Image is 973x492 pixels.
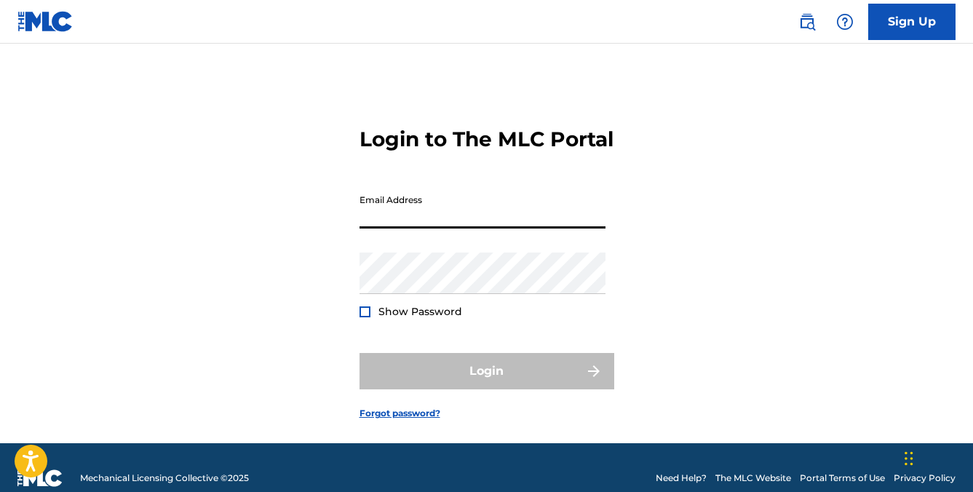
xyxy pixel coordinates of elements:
span: Show Password [378,305,462,318]
a: Need Help? [656,472,707,485]
a: The MLC Website [715,472,791,485]
span: Mechanical Licensing Collective © 2025 [80,472,249,485]
div: Help [830,7,859,36]
img: search [798,13,816,31]
a: Portal Terms of Use [800,472,885,485]
img: MLC Logo [17,11,74,32]
a: Sign Up [868,4,956,40]
a: Privacy Policy [894,472,956,485]
a: Forgot password? [360,407,440,420]
img: logo [17,469,63,487]
div: Drag [905,437,913,480]
iframe: Chat Widget [900,422,973,492]
img: help [836,13,854,31]
a: Public Search [793,7,822,36]
h3: Login to The MLC Portal [360,127,613,152]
